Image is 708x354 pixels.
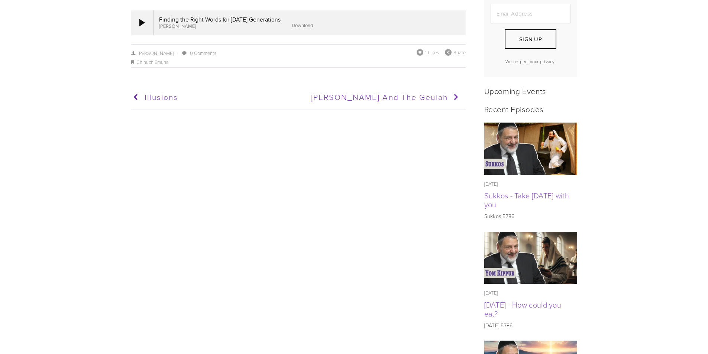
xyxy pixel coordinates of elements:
img: Yom Kippur - How could you eat? [484,232,577,284]
span: Illusions [145,91,178,102]
input: Email Address [491,4,571,23]
div: , [131,58,466,67]
h2: Recent Episodes [484,104,577,114]
a: Chinuch [136,59,153,65]
h2: Upcoming Events [484,86,577,95]
span: [PERSON_NAME] and the Geulah [311,91,448,102]
time: [DATE] [484,289,498,296]
time: [DATE] [484,181,498,187]
a: [DATE] - How could you eat? [484,299,562,319]
button: Sign Up [505,29,556,49]
div: Share [445,49,466,56]
a: [PERSON_NAME] and the Geulah [298,88,462,107]
a: 0 Comments [190,50,216,56]
p: Sukkos 5786 [484,212,577,220]
a: Download [292,22,313,29]
iframe: Disqus [131,110,466,210]
p: [DATE] 5786 [484,322,577,329]
p: We respect your privacy. [491,58,571,65]
span: Sign Up [519,35,542,43]
img: Sukkos - Take Yom Kippur with you [484,123,577,175]
span: / [174,50,181,56]
a: [PERSON_NAME] [131,50,174,56]
span: 1 Likes [425,49,439,56]
a: Illusions [131,88,295,107]
a: Sukkos - Take [DATE] with you [484,190,569,210]
a: Emuna [155,59,169,65]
